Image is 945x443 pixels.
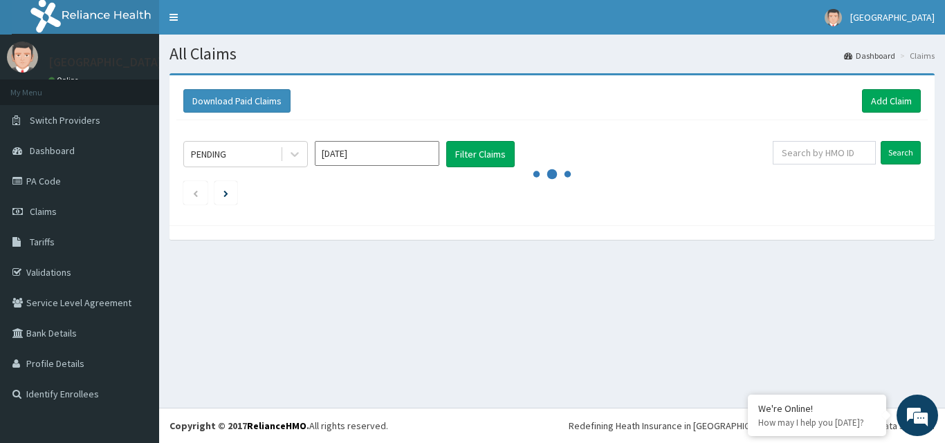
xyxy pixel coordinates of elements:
span: Dashboard [30,144,75,157]
div: We're Online! [758,402,876,415]
input: Search [881,141,921,164]
input: Select Month and Year [315,141,439,166]
textarea: Type your message and hit 'Enter' [7,296,264,344]
span: [GEOGRAPHIC_DATA] [850,11,935,23]
div: Minimize live chat window [227,7,260,40]
svg: audio-loading [531,153,573,195]
span: Claims [30,205,57,218]
footer: All rights reserved. [159,408,945,443]
a: Dashboard [844,50,895,62]
a: Previous page [192,187,199,199]
div: Chat with us now [72,77,232,95]
img: User Image [7,41,38,73]
div: Redefining Heath Insurance in [GEOGRAPHIC_DATA] using Telemedicine and Data Science! [569,419,935,433]
h1: All Claims [169,45,935,63]
button: Download Paid Claims [183,89,291,113]
a: Add Claim [862,89,921,113]
button: Filter Claims [446,141,515,167]
span: We're online! [80,133,191,273]
input: Search by HMO ID [773,141,876,164]
li: Claims [897,50,935,62]
a: Next page [223,187,228,199]
span: Switch Providers [30,114,100,126]
img: User Image [825,9,842,26]
span: Tariffs [30,236,55,248]
p: [GEOGRAPHIC_DATA] [48,56,163,68]
strong: Copyright © 2017 . [169,420,309,432]
a: RelianceHMO [247,420,306,432]
a: Online [48,75,82,85]
p: How may I help you today? [758,417,876,428]
img: d_794563401_company_1708531726252_794563401 [26,69,56,104]
div: PENDING [191,147,226,161]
